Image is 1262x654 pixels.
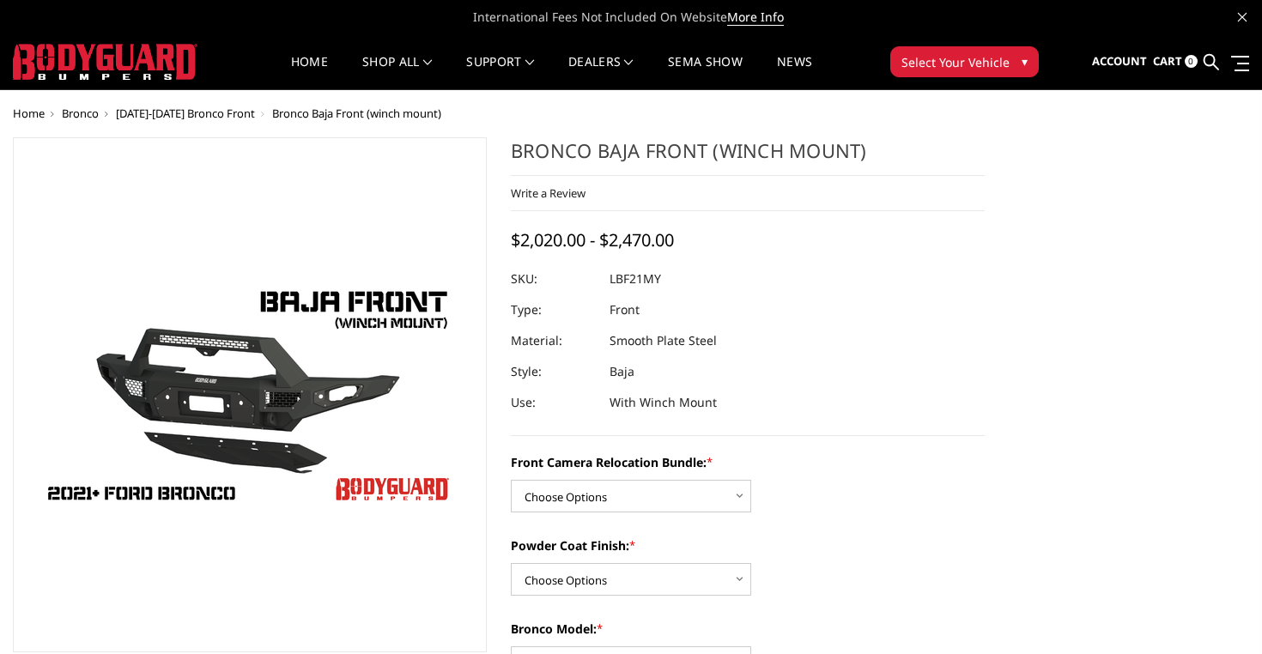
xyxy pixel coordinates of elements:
a: Bodyguard Ford Bronco [13,137,487,652]
a: Account [1092,39,1147,85]
span: ▾ [1022,52,1028,70]
h1: Bronco Baja Front (winch mount) [511,137,985,176]
a: Home [291,56,328,89]
a: Cart 0 [1153,39,1198,85]
a: shop all [362,56,432,89]
span: $2,020.00 - $2,470.00 [511,228,674,251]
dt: Material: [511,325,597,356]
label: Bronco Model: [511,620,985,638]
a: Home [13,106,45,121]
a: Support [466,56,534,89]
dd: Baja [610,356,634,387]
img: Bodyguard Ford Bronco [35,274,464,516]
label: Powder Coat Finish: [511,536,985,554]
button: Select Your Vehicle [890,46,1039,77]
label: Front Camera Relocation Bundle: [511,453,985,471]
dt: SKU: [511,263,597,294]
span: Cart [1153,53,1182,69]
dt: Use: [511,387,597,418]
dt: Style: [511,356,597,387]
a: [DATE]-[DATE] Bronco Front [116,106,255,121]
a: Bronco [62,106,99,121]
a: SEMA Show [668,56,743,89]
span: Bronco Baja Front (winch mount) [272,106,441,121]
a: Write a Review [511,185,585,201]
span: Select Your Vehicle [901,53,1010,71]
a: More Info [727,9,784,26]
dd: LBF21MY [610,263,661,294]
a: Dealers [568,56,634,89]
dd: Smooth Plate Steel [610,325,717,356]
span: Account [1092,53,1147,69]
a: News [777,56,812,89]
dd: Front [610,294,640,325]
span: 0 [1185,55,1198,68]
img: BODYGUARD BUMPERS [13,44,197,80]
dt: Type: [511,294,597,325]
dd: With Winch Mount [610,387,717,418]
